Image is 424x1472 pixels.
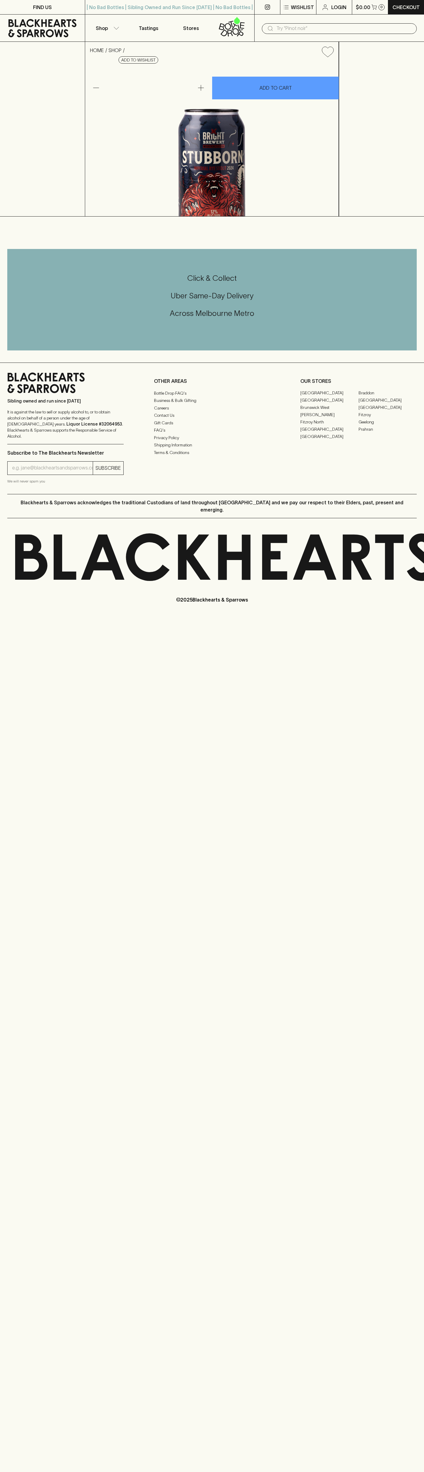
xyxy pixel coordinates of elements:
h5: Across Melbourne Metro [7,308,417,318]
h5: Uber Same-Day Delivery [7,291,417,301]
button: Add to wishlist [319,44,336,60]
button: Shop [85,15,128,41]
p: $0.00 [356,4,370,11]
a: [GEOGRAPHIC_DATA] [359,397,417,404]
a: [GEOGRAPHIC_DATA] [300,433,359,440]
input: e.g. jane@blackheartsandsparrows.com.au [12,463,93,473]
a: [GEOGRAPHIC_DATA] [300,390,359,397]
button: ADD TO CART [212,77,339,99]
a: FAQ's [154,427,270,434]
a: Business & Bulk Gifting [154,397,270,404]
p: ADD TO CART [259,84,292,91]
a: Prahran [359,426,417,433]
a: [GEOGRAPHIC_DATA] [300,397,359,404]
p: We will never spam you [7,478,124,484]
input: Try "Pinot noir" [276,24,412,33]
a: Geelong [359,419,417,426]
p: Tastings [139,25,158,32]
div: Call to action block [7,249,417,350]
a: [GEOGRAPHIC_DATA] [359,404,417,411]
p: SUBSCRIBE [95,464,121,472]
a: Careers [154,404,270,412]
button: Add to wishlist [119,56,158,64]
a: Shipping Information [154,442,270,449]
p: It is against the law to sell or supply alcohol to, or to obtain alcohol on behalf of a person un... [7,409,124,439]
a: Bottle Drop FAQ's [154,390,270,397]
a: HOME [90,48,104,53]
a: SHOP [109,48,122,53]
a: Fitzroy North [300,419,359,426]
a: Tastings [127,15,170,41]
a: Contact Us [154,412,270,419]
p: Wishlist [291,4,314,11]
a: Privacy Policy [154,434,270,441]
a: Braddon [359,390,417,397]
a: Stores [170,15,212,41]
a: Brunswick West [300,404,359,411]
button: SUBSCRIBE [93,462,123,475]
h5: Click & Collect [7,273,417,283]
p: Stores [183,25,199,32]
strong: Liquor License #32064953 [66,422,122,426]
p: 0 [380,5,383,9]
p: Subscribe to The Blackhearts Newsletter [7,449,124,456]
p: Shop [96,25,108,32]
a: [PERSON_NAME] [300,411,359,419]
a: [GEOGRAPHIC_DATA] [300,426,359,433]
p: Checkout [392,4,420,11]
a: Fitzroy [359,411,417,419]
a: Gift Cards [154,419,270,426]
p: Blackhearts & Sparrows acknowledges the traditional Custodians of land throughout [GEOGRAPHIC_DAT... [12,499,412,513]
p: FIND US [33,4,52,11]
a: Terms & Conditions [154,449,270,456]
p: OUR STORES [300,377,417,385]
p: OTHER AREAS [154,377,270,385]
p: Login [331,4,346,11]
p: Sibling owned and run since [DATE] [7,398,124,404]
img: 52983.png [85,62,339,216]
